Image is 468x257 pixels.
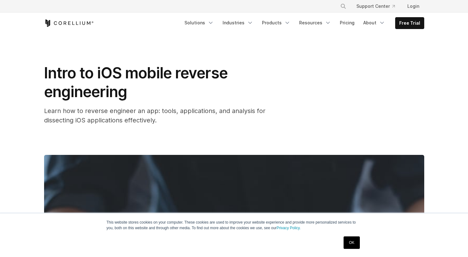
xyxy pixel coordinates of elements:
a: Privacy Policy. [277,226,301,230]
a: OK [344,236,360,249]
div: Navigation Menu [181,17,424,29]
a: Industries [219,17,257,28]
a: Pricing [336,17,358,28]
a: Solutions [181,17,218,28]
a: About [360,17,389,28]
a: Support Center [351,1,400,12]
div: Navigation Menu [333,1,424,12]
a: Login [402,1,424,12]
span: Learn how to reverse engineer an app: tools, applications, and analysis for dissecting iOS applic... [44,107,265,124]
button: Search [338,1,349,12]
a: Resources [295,17,335,28]
span: Intro to iOS mobile reverse engineering [44,64,228,101]
a: Free Trial [395,17,424,29]
a: Products [258,17,294,28]
p: This website stores cookies on your computer. These cookies are used to improve your website expe... [107,220,362,231]
a: Corellium Home [44,19,94,27]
